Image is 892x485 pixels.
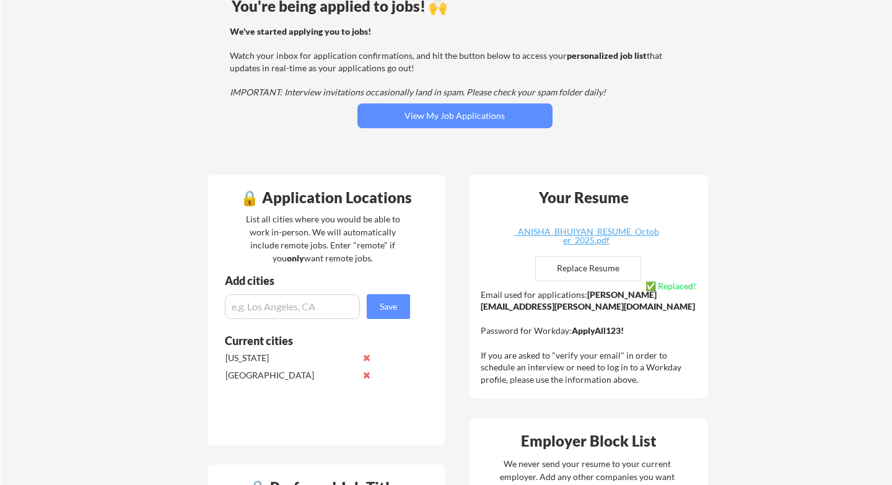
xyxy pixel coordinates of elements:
strong: personalized job list [567,50,647,61]
strong: [PERSON_NAME][EMAIL_ADDRESS][PERSON_NAME][DOMAIN_NAME] [481,289,695,312]
div: List all cities where you would be able to work in-person. We will automatically include remote j... [238,212,408,264]
strong: We've started applying you to jobs! [230,26,371,37]
div: 🔒 Application Locations [211,190,442,205]
div: Current cities [225,335,396,346]
div: Watch your inbox for application confirmations, and hit the button below to access your that upda... [230,25,676,98]
strong: ApplyAll123! [572,325,624,336]
div: Email used for applications: Password for Workday: If you are asked to "verify your email" in ord... [481,289,699,386]
a: _ANISHA_BHUIYAN_RESUME_October_2025.pdf [513,227,660,247]
div: [US_STATE] [225,352,356,364]
div: Employer Block List [474,434,704,448]
div: ✅ Replaced! [645,279,697,296]
button: Save [367,294,410,319]
div: Your Resume [523,190,645,205]
div: [GEOGRAPHIC_DATA] [225,369,356,382]
strong: only [287,253,304,263]
div: Add cities [225,275,413,286]
button: View My Job Applications [357,103,553,128]
em: IMPORTANT: Interview invitations occasionally land in spam. Please check your spam folder daily! [230,87,606,97]
div: _ANISHA_BHUIYAN_RESUME_October_2025.pdf [513,227,660,245]
input: e.g. Los Angeles, CA [225,294,360,319]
